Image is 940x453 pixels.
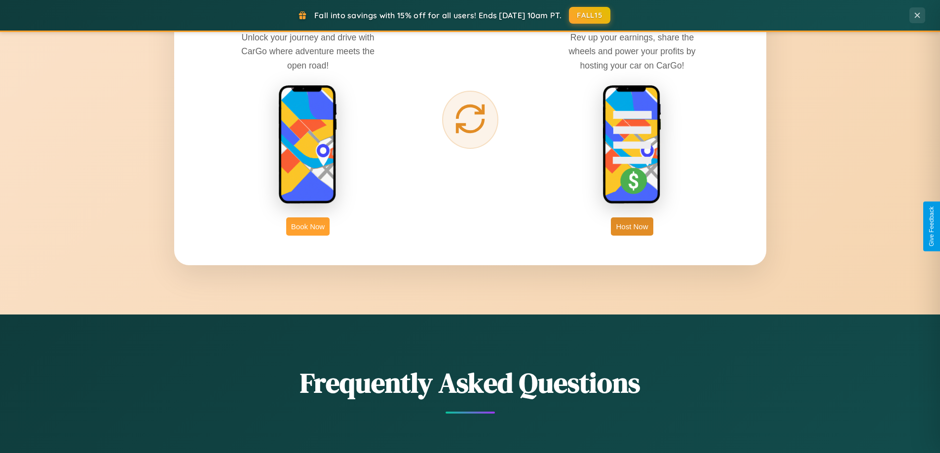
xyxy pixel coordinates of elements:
img: host phone [602,85,662,205]
button: FALL15 [569,7,610,24]
h2: Frequently Asked Questions [174,364,766,402]
p: Rev up your earnings, share the wheels and power your profits by hosting your car on CarGo! [558,31,706,72]
img: rent phone [278,85,338,205]
p: Unlock your journey and drive with CarGo where adventure meets the open road! [234,31,382,72]
button: Host Now [611,217,653,236]
span: Fall into savings with 15% off for all users! Ends [DATE] 10am PT. [314,10,562,20]
button: Book Now [286,217,330,236]
div: Give Feedback [928,207,935,246]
